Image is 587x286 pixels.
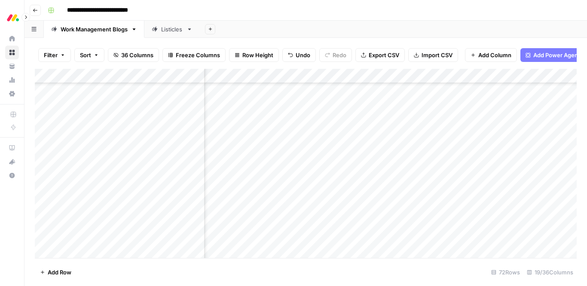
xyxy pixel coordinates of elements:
button: Sort [74,48,104,62]
button: Undo [282,48,316,62]
span: Undo [296,51,310,59]
span: Redo [333,51,346,59]
img: Monday.com Logo [5,10,21,25]
div: 72 Rows [488,265,523,279]
span: Sort [80,51,91,59]
a: Home [5,32,19,46]
span: Export CSV [369,51,399,59]
a: Work Management Blogs [44,21,144,38]
a: Settings [5,87,19,101]
div: What's new? [6,155,18,168]
button: What's new? [5,155,19,169]
span: Import CSV [422,51,452,59]
button: Add Power Agent [520,48,585,62]
a: Browse [5,46,19,59]
div: Listicles [161,25,183,34]
span: Add Row [48,268,71,277]
button: 36 Columns [108,48,159,62]
button: Import CSV [408,48,458,62]
a: Listicles [144,21,200,38]
button: Workspace: Monday.com [5,7,19,28]
span: Filter [44,51,58,59]
a: Your Data [5,59,19,73]
button: Export CSV [355,48,405,62]
span: Add Power Agent [533,51,580,59]
button: Add Column [465,48,517,62]
span: 36 Columns [121,51,153,59]
span: Add Column [478,51,511,59]
button: Freeze Columns [162,48,226,62]
div: Work Management Blogs [61,25,128,34]
button: Redo [319,48,352,62]
button: Row Height [229,48,279,62]
button: Add Row [35,265,76,279]
a: Usage [5,73,19,87]
span: Freeze Columns [176,51,220,59]
button: Filter [38,48,71,62]
button: Help + Support [5,169,19,182]
div: 19/36 Columns [523,265,577,279]
span: Row Height [242,51,273,59]
a: AirOps Academy [5,141,19,155]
